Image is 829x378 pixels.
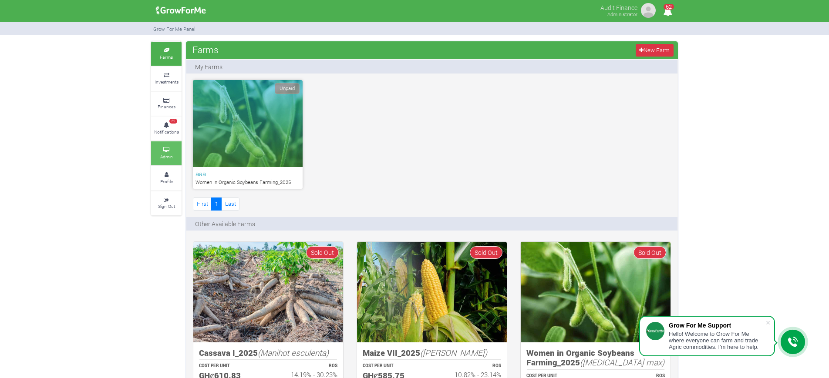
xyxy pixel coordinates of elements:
[153,2,209,19] img: growforme image
[190,41,221,58] span: Farms
[158,203,175,209] small: Sign Out
[659,8,676,17] a: 62
[160,178,173,184] small: Profile
[580,357,664,368] i: ([MEDICAL_DATA] max)
[526,348,665,368] h5: Women in Organic Soybeans Farming_2025
[193,80,303,189] a: Unpaid aaa Women In Organic Soybeans Farming_2025
[151,166,182,190] a: Profile
[199,348,337,358] h5: Cassava I_2025
[169,119,177,124] span: 62
[195,219,255,228] p: Other Available Farms
[470,246,502,259] span: Sold Out
[420,347,487,358] i: ([PERSON_NAME])
[363,348,501,358] h5: Maize VII_2025
[669,331,765,350] div: Hello! Welcome to Grow For Me where everyone can farm and trade Agric commodities. I'm here to help.
[151,191,182,215] a: Sign Out
[158,104,175,110] small: Finances
[195,179,300,186] p: Women In Organic Soybeans Farming_2025
[195,170,300,177] h6: aaa
[199,363,260,369] p: COST PER UNIT
[640,2,657,19] img: growforme image
[521,242,671,342] img: growforme image
[664,4,674,10] span: 62
[195,62,222,71] p: My Farms
[258,347,329,358] i: (Manihot esculenta)
[153,26,195,32] small: Grow For Me Panel
[160,54,173,60] small: Farms
[440,363,501,369] p: ROS
[221,197,239,210] a: Last
[154,129,179,135] small: Notifications
[155,79,179,85] small: Investments
[160,154,173,160] small: Admin
[193,197,212,210] a: First
[276,363,337,369] p: ROS
[151,117,182,140] a: 62 Notifications
[151,42,182,66] a: Farms
[306,246,339,259] span: Sold Out
[211,197,222,210] a: 1
[193,197,239,210] nav: Page Navigation
[275,83,300,94] span: Unpaid
[634,246,666,259] span: Sold Out
[607,11,637,17] small: Administrator
[659,2,676,21] i: Notifications
[363,363,424,369] p: COST PER UNIT
[151,92,182,116] a: Finances
[193,242,343,342] img: growforme image
[151,141,182,165] a: Admin
[357,242,507,342] img: growforme image
[600,2,637,12] p: Audit Finance
[636,44,674,57] a: New Farm
[669,322,765,329] div: Grow For Me Support
[151,67,182,90] a: Investments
